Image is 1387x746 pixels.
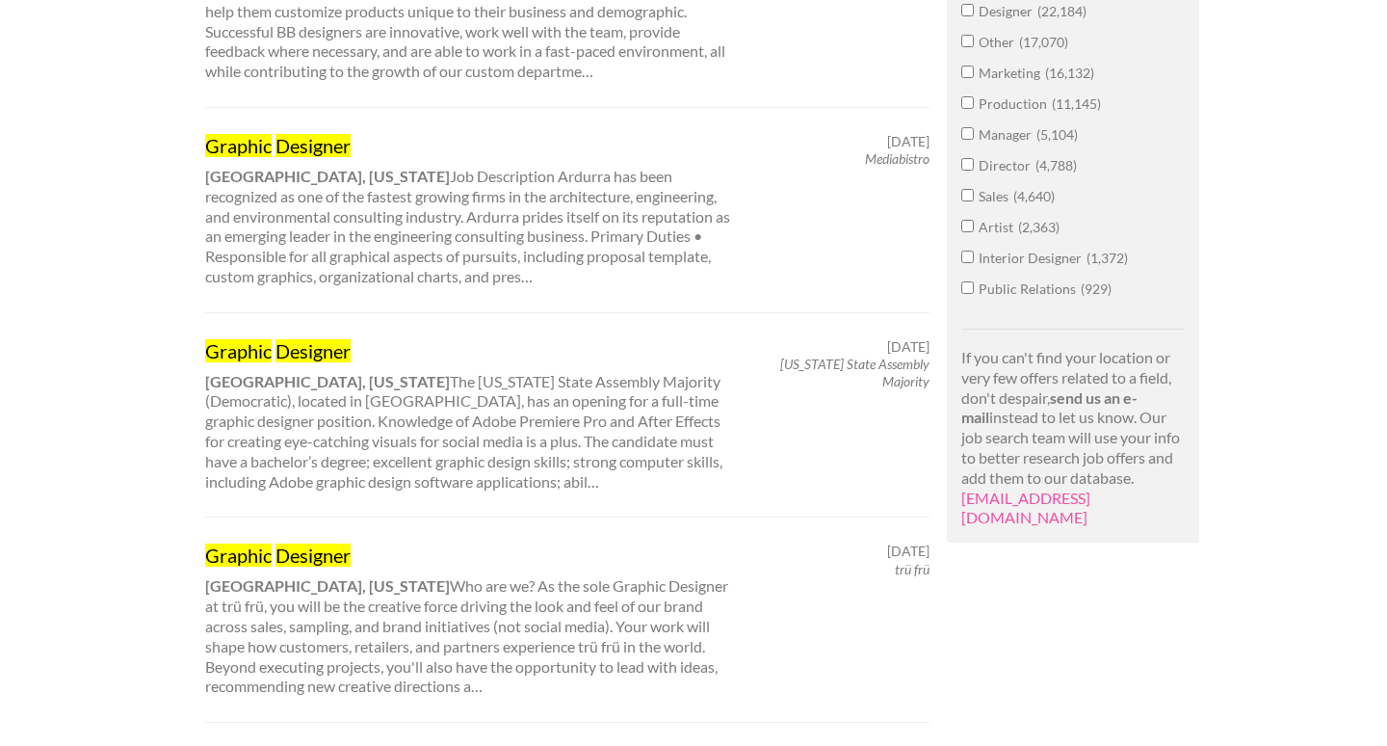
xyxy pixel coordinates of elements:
[961,251,974,263] input: Interior Designer1,372
[275,134,351,157] mark: Designer
[205,167,450,185] strong: [GEOGRAPHIC_DATA], [US_STATE]
[895,561,929,577] em: trü frü
[1081,280,1112,297] span: 929
[961,281,974,294] input: Public Relations929
[275,339,351,362] mark: Designer
[961,489,1090,527] a: [EMAIL_ADDRESS][DOMAIN_NAME]
[961,348,1186,528] p: If you can't find your location or very few offers related to a field, don't despair, instead to ...
[961,158,974,171] input: Director4,788
[205,576,450,595] strong: [GEOGRAPHIC_DATA], [US_STATE]
[961,220,974,232] input: Artist2,363
[961,4,974,16] input: Designer22,184
[961,189,974,201] input: Sales4,640
[275,544,351,567] mark: Designer
[979,126,1036,143] span: Manager
[1019,34,1068,50] span: 17,070
[979,280,1081,297] span: Public Relations
[979,34,1019,50] span: Other
[1086,250,1128,266] span: 1,372
[961,388,1138,427] strong: send us an e-mail
[1013,188,1055,204] span: 4,640
[188,133,757,287] div: Job Description Ardurra has been recognized as one of the fastest growing firms in the architectu...
[961,96,974,109] input: Production11,145
[188,543,757,697] div: Who are we? As the sole Graphic Designer at trü frü, you will be the creative force driving the l...
[961,127,974,140] input: Manager5,104
[205,338,741,363] a: Graphic Designer
[205,134,272,157] mark: Graphic
[979,65,1045,81] span: Marketing
[205,543,741,568] a: Graphic Designer
[887,133,929,150] span: [DATE]
[887,543,929,560] span: [DATE]
[887,338,929,356] span: [DATE]
[1035,157,1077,173] span: 4,788
[979,95,1052,112] span: Production
[205,372,450,390] strong: [GEOGRAPHIC_DATA], [US_STATE]
[961,35,974,47] input: Other17,070
[780,356,929,389] em: [US_STATE] State Assembly Majority
[979,3,1037,19] span: Designer
[1037,3,1086,19] span: 22,184
[205,339,272,362] mark: Graphic
[865,150,929,167] em: Mediabistro
[1018,219,1060,235] span: 2,363
[979,219,1018,235] span: Artist
[205,133,741,158] a: Graphic Designer
[1052,95,1101,112] span: 11,145
[1036,126,1078,143] span: 5,104
[979,188,1013,204] span: Sales
[961,66,974,78] input: Marketing16,132
[1045,65,1094,81] span: 16,132
[188,338,757,493] div: The [US_STATE] State Assembly Majority (Democratic), located in [GEOGRAPHIC_DATA], has an opening...
[205,544,272,567] mark: Graphic
[979,157,1035,173] span: Director
[979,250,1086,266] span: Interior Designer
